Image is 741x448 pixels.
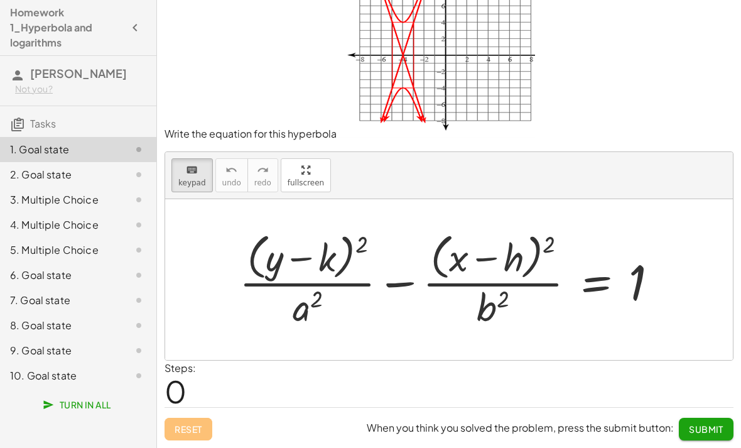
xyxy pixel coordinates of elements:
[186,163,198,178] i: keyboard
[10,268,111,283] div: 6. Goal state
[10,217,111,232] div: 4. Multiple Choice
[288,178,324,187] span: fullscreen
[131,318,146,333] i: Task not started.
[10,343,111,358] div: 9. Goal state
[10,142,111,157] div: 1. Goal state
[679,418,733,440] button: Submit
[131,293,146,308] i: Task not started.
[15,83,146,96] div: Not you?
[35,393,121,416] button: Turn In All
[367,421,674,434] span: When you think you solved the problem, press the submit button:
[131,217,146,232] i: Task not started.
[222,178,241,187] span: undo
[281,158,331,192] button: fullscreen
[247,158,278,192] button: redoredo
[215,158,248,192] button: undoundo
[131,268,146,283] i: Task not started.
[131,167,146,182] i: Task not started.
[10,5,124,50] h4: Homework 1_Hyperbola and logarithms
[10,243,111,258] div: 5. Multiple Choice
[254,178,271,187] span: redo
[10,167,111,182] div: 2. Goal state
[131,192,146,207] i: Task not started.
[689,423,723,435] span: Submit
[131,142,146,157] i: Task not started.
[131,368,146,383] i: Task not started.
[178,178,206,187] span: keypad
[30,66,127,80] span: [PERSON_NAME]
[257,163,269,178] i: redo
[171,158,213,192] button: keyboardkeypad
[131,243,146,258] i: Task not started.
[10,293,111,308] div: 7. Goal state
[165,372,187,410] span: 0
[225,163,237,178] i: undo
[131,343,146,358] i: Task not started.
[10,368,111,383] div: 10. Goal state
[30,117,56,130] span: Tasks
[10,192,111,207] div: 3. Multiple Choice
[45,399,111,410] span: Turn In All
[10,318,111,333] div: 8. Goal state
[165,361,196,374] label: Steps:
